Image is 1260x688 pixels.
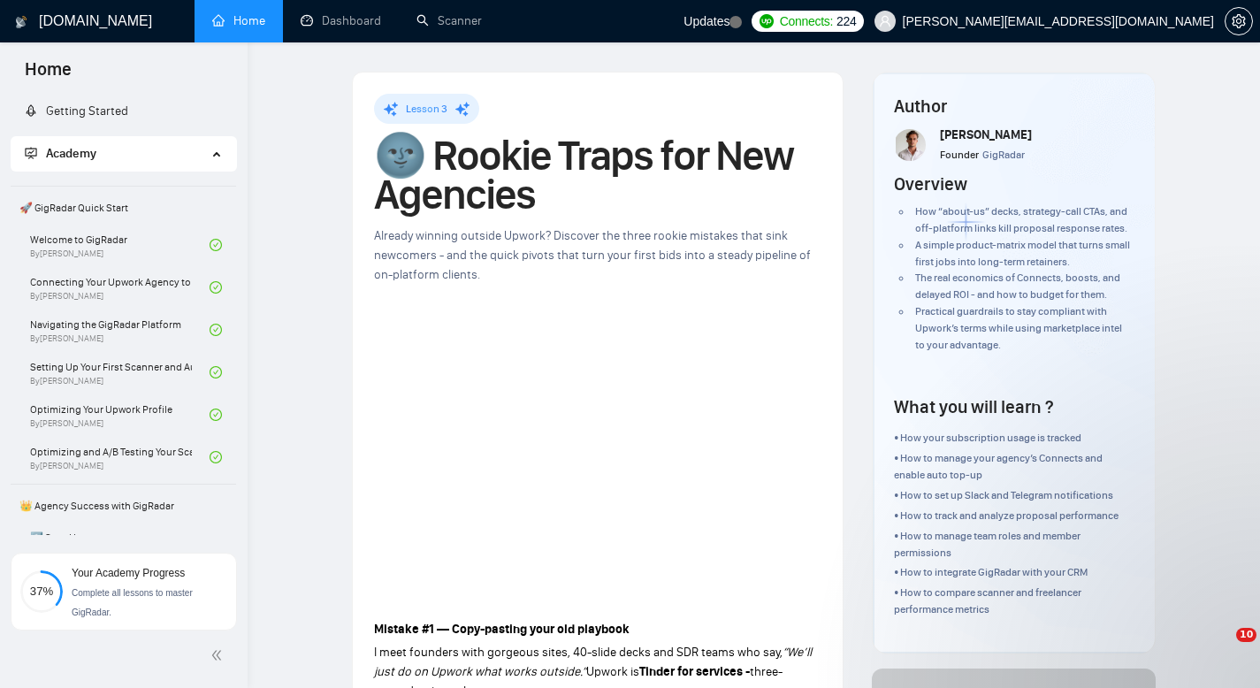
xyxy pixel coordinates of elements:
[836,11,856,31] span: 224
[30,353,210,392] a: Setting Up Your First Scanner and Auto-BidderBy[PERSON_NAME]
[72,567,185,579] span: Your Academy Progress
[12,190,234,226] span: 🚀 GigRadar Quick Start
[11,57,86,94] span: Home
[12,488,234,524] span: 👑 Agency Success with GigRadar
[46,146,96,161] span: Academy
[894,508,1134,524] p: • How to track and analyze proposal performance
[894,528,1134,562] p: • How to manage team roles and member permissions
[639,664,750,679] strong: Tinder for services -
[894,487,1134,504] p: • How to set up Slack and Telegram notifications
[896,129,928,161] img: Screenshot+at+Jun+18+10-48-53%E2%80%AFPM.png
[894,172,967,196] h4: Overview
[20,585,63,597] span: 37%
[879,15,891,27] span: user
[683,14,729,28] span: Updates
[586,664,639,679] span: Upwork is
[72,588,193,617] span: Complete all lessons to master GigRadar.
[1226,14,1252,28] span: setting
[212,13,265,28] a: homeHome
[760,14,774,28] img: upwork-logo.png
[374,645,812,679] em: “We’ll just do on Upwork what works outside.”
[15,8,27,36] img: logo
[940,149,979,161] span: Founder
[210,646,228,664] span: double-left
[30,226,210,264] a: Welcome to GigRadarBy[PERSON_NAME]
[894,94,1134,118] h4: Author
[30,438,210,477] a: Optimizing and A/B Testing Your Scanner for Better ResultsBy[PERSON_NAME]
[894,585,1134,618] p: • How to compare scanner and freelancer performance metrics
[894,430,1134,447] p: • How your subscription usage is tracked
[416,13,482,28] a: searchScanner
[25,147,37,159] span: fund-projection-screen
[1225,14,1253,28] a: setting
[915,239,1130,268] span: A simple product-matrix model that turns small first jobs into long-term retainers.
[374,228,811,282] span: Already winning outside Upwork? Discover the three rookie mistakes that sink newcomers - and the ...
[210,366,222,378] span: check-circle
[1200,628,1242,670] iframe: Intercom live chat
[30,395,210,434] a: Optimizing Your Upwork ProfileBy[PERSON_NAME]
[915,271,1120,301] span: The real economics of Connects, boosts, and delayed ROI - and how to budget for them.
[982,149,1025,161] span: GigRadar
[210,281,222,294] span: check-circle
[374,622,630,637] strong: Mistake #1 — Copy-pasting your old playbook
[30,268,210,307] a: Connecting Your Upwork Agency to GigRadarBy[PERSON_NAME]
[210,409,222,421] span: check-circle
[301,13,381,28] a: dashboardDashboard
[30,310,210,349] a: Navigating the GigRadar PlatformBy[PERSON_NAME]
[915,205,1127,234] span: How “about-us” decks, strategy-call CTAs, and off-platform links kill proposal response rates.
[894,450,1134,484] p: • How to manage your agency’s Connects and enable auto top-up
[915,305,1122,351] span: Practical guardrails to stay compliant with Upwork’s terms while using marketplace intel to your ...
[940,127,1032,142] span: [PERSON_NAME]
[210,239,222,251] span: check-circle
[11,94,236,129] li: Getting Started
[210,451,222,463] span: check-circle
[25,103,128,118] a: rocketGetting Started
[374,136,821,214] h1: 🌚 Rookie Traps for New Agencies
[1225,7,1253,35] button: setting
[374,645,783,660] span: I meet founders with gorgeous sites, 40-slide decks and SDR teams who say,
[30,524,210,562] a: 1️⃣ Start Here
[1236,628,1256,642] span: 10
[210,324,222,336] span: check-circle
[894,564,1134,581] p: • How to integrate GigRadar with your CRM
[780,11,833,31] span: Connects:
[894,394,1053,419] h4: What you will learn ?
[406,103,447,115] span: Lesson 3
[25,146,96,161] span: Academy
